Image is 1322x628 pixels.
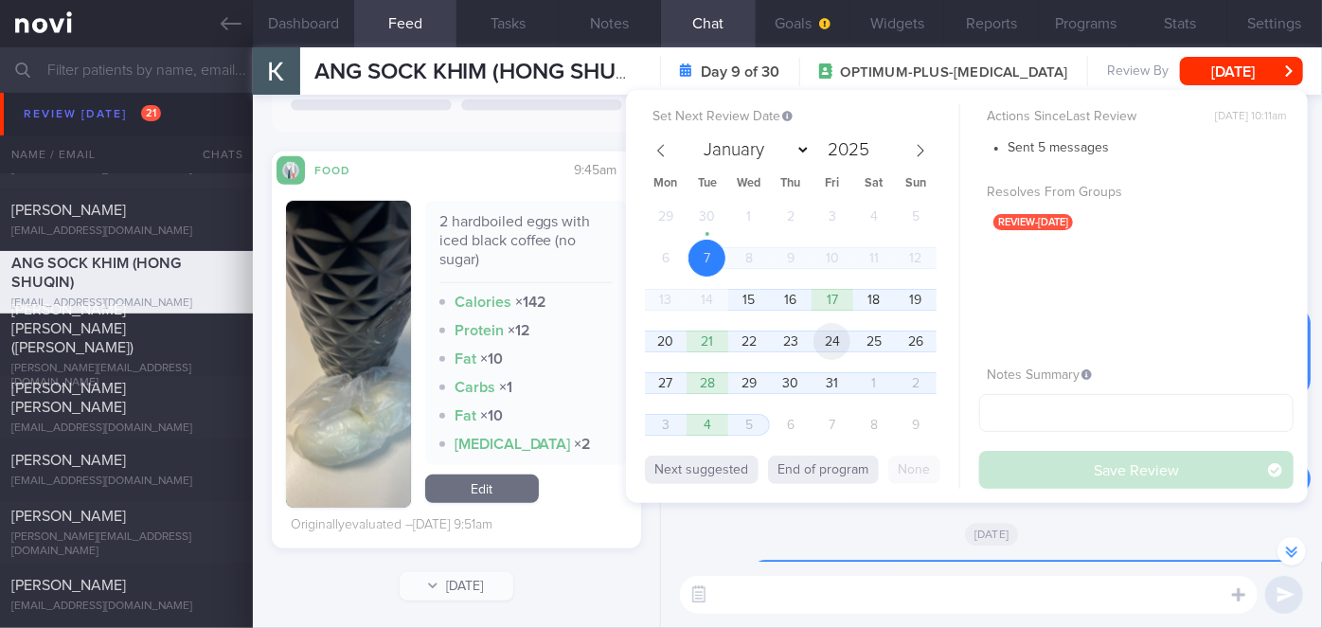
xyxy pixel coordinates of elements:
span: November 9, 2025 [897,406,934,443]
button: [DATE] [1180,57,1303,85]
strong: × 2 [575,437,592,452]
button: Next suggested [645,456,759,484]
span: November 6, 2025 [772,406,809,443]
img: 2 hardboiled eggs with iced black coffee (no sugar) [286,201,411,508]
div: [EMAIL_ADDRESS][DOMAIN_NAME] [11,224,241,239]
span: 9:45am [574,164,616,177]
span: Mon [645,178,687,190]
strong: Protein [455,323,504,338]
span: ANG SOCK KHIM (HONG SHUQIN) [314,61,662,83]
span: November 7, 2025 [813,406,850,443]
span: [PERSON_NAME] [11,509,126,524]
strong: [MEDICAL_DATA] [455,437,571,452]
span: [PERSON_NAME] [PERSON_NAME] ([PERSON_NAME]) [11,302,134,355]
strong: × 1 [499,380,512,395]
span: October 28, 2025 [688,365,725,402]
span: Tue [687,178,728,190]
span: November 1, 2025 [855,365,892,402]
strong: × 142 [515,295,546,310]
strong: × 10 [480,351,503,367]
span: October 17, 2025 [813,281,850,318]
span: October 24, 2025 [813,323,850,360]
span: Thu [770,178,812,190]
strong: Fat [455,408,476,423]
span: October 19, 2025 [897,281,934,318]
span: Fri [812,178,853,190]
span: October 27, 2025 [647,365,684,402]
a: Edit [425,475,539,503]
div: Food [305,161,381,177]
span: Sat [853,178,895,190]
select: Month [695,135,811,165]
label: Set Next Review Date [652,109,952,126]
span: October 31, 2025 [813,365,850,402]
div: [EMAIL_ADDRESS][DOMAIN_NAME] [11,600,241,614]
button: End of program [768,456,879,484]
span: October 20, 2025 [647,323,684,360]
span: [DATE] 10:11am [1215,110,1286,124]
span: Wed [728,178,770,190]
span: October 18, 2025 [855,281,892,318]
strong: Day 9 of 30 [702,63,780,81]
span: October 25, 2025 [855,323,892,360]
input: Year [820,141,872,159]
span: review-[DATE] [993,214,1073,230]
div: [EMAIL_ADDRESS][DOMAIN_NAME] [11,296,241,311]
span: Sun [895,178,937,190]
div: [PERSON_NAME][EMAIL_ADDRESS][DOMAIN_NAME] [11,362,241,390]
strong: Carbs [455,380,495,395]
span: October 29, 2025 [730,365,767,402]
span: November 4, 2025 [688,406,725,443]
label: Actions Since Last Review [987,109,1286,126]
span: ANG SOCK KHIM (HONG SHUQIN) [11,256,181,290]
span: November 2, 2025 [897,365,934,402]
strong: Fat [455,351,476,367]
strong: × 12 [508,323,530,338]
span: October 22, 2025 [730,323,767,360]
div: [PERSON_NAME][EMAIL_ADDRESS][DOMAIN_NAME] [11,530,241,559]
span: Notes Summary [987,368,1092,382]
div: [EMAIL_ADDRESS][DOMAIN_NAME] [11,162,241,176]
span: November 5, 2025 [730,406,767,443]
span: Sharon1 [11,140,63,155]
button: [DATE] [400,572,513,601]
li: Sent 5 messages [1008,135,1294,157]
div: Originally evaluated – [DATE] 9:51am [291,517,492,534]
div: [EMAIL_ADDRESS][DOMAIN_NAME] [11,422,241,436]
strong: × 10 [480,408,503,423]
span: November 3, 2025 [647,406,684,443]
span: [PERSON_NAME] [PERSON_NAME] [11,381,126,415]
div: [EMAIL_ADDRESS][DOMAIN_NAME] [11,475,241,489]
label: Resolves From Groups [987,185,1286,202]
span: November 8, 2025 [855,406,892,443]
span: October 26, 2025 [897,323,934,360]
span: October 16, 2025 [772,281,809,318]
span: October 15, 2025 [730,281,767,318]
strong: Calories [455,295,511,310]
span: [DATE] [965,523,1019,546]
span: [PERSON_NAME] [11,453,126,468]
span: OPTIMUM-PLUS-[MEDICAL_DATA] [841,63,1068,82]
span: Review By [1107,63,1169,81]
span: October 30, 2025 [772,365,809,402]
span: October 21, 2025 [688,323,725,360]
div: 2 hardboiled eggs with iced black coffee (no sugar) [439,212,613,283]
span: [PERSON_NAME] [11,578,126,593]
span: October 23, 2025 [772,323,809,360]
span: [PERSON_NAME] [11,203,126,218]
